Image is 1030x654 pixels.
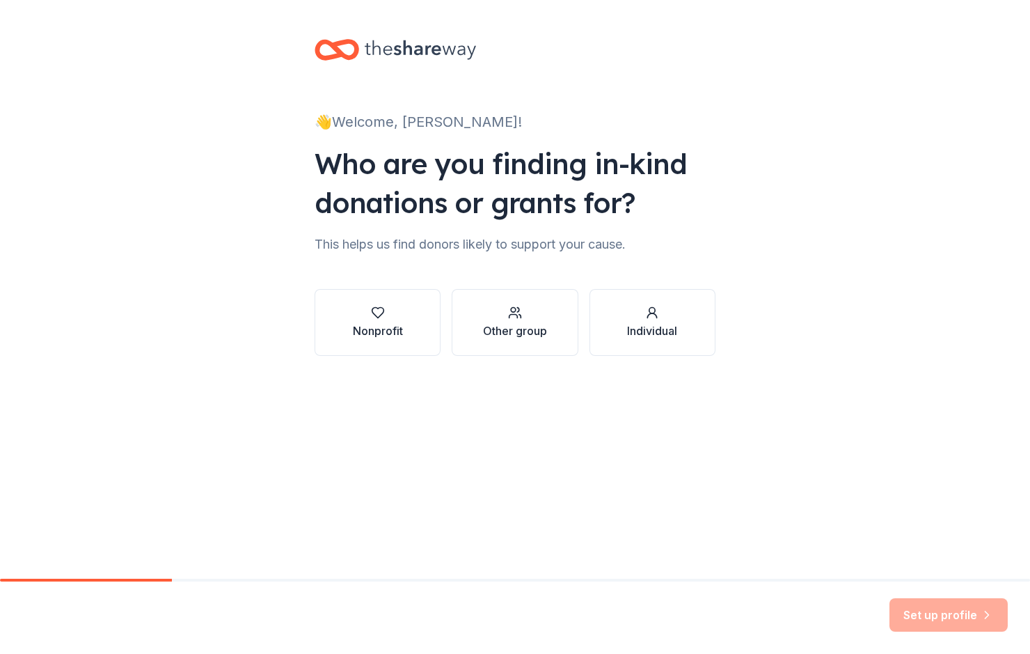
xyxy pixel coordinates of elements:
[315,144,715,222] div: Who are you finding in-kind donations or grants for?
[353,322,403,339] div: Nonprofit
[315,289,441,356] button: Nonprofit
[315,233,715,256] div: This helps us find donors likely to support your cause.
[627,322,677,339] div: Individual
[483,322,547,339] div: Other group
[315,111,715,133] div: 👋 Welcome, [PERSON_NAME]!
[589,289,715,356] button: Individual
[452,289,578,356] button: Other group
